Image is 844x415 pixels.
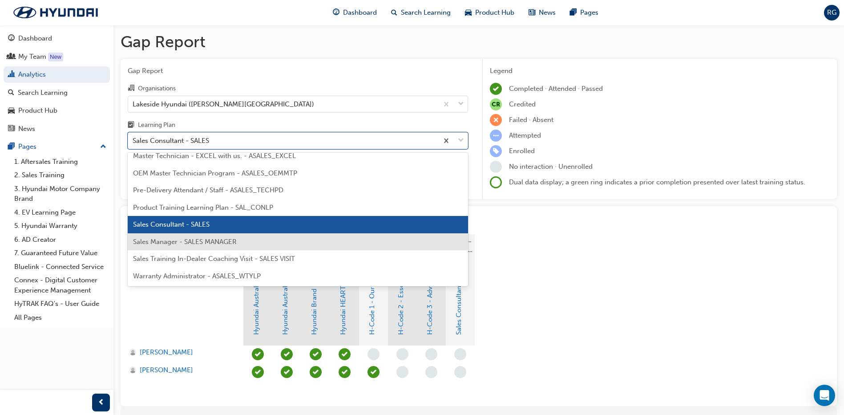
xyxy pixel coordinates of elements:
[509,100,536,108] span: Credited
[11,246,110,260] a: 7. Guaranteed Future Value
[18,52,46,62] div: My Team
[11,233,110,247] a: 6. AD Creator
[133,203,273,212] span: Product Training Learning Plan - SAL_CONLP
[384,4,458,22] a: search-iconSearch Learning
[133,238,237,246] span: Sales Manager - SALES MANAGER
[281,366,293,378] span: learningRecordVerb_COMPLETE-icon
[4,49,110,65] a: My Team
[490,83,502,95] span: learningRecordVerb_COMPLETE-icon
[824,5,840,20] button: RG
[333,7,339,18] span: guage-icon
[4,66,110,83] a: Analytics
[8,143,15,151] span: pages-icon
[490,98,502,110] span: null-icon
[11,206,110,220] a: 4. EV Learning Page
[98,397,105,408] span: prev-icon
[310,366,322,378] span: learningRecordVerb_PASS-icon
[4,28,110,138] button: DashboardMy TeamAnalyticsSearch LearningProduct HubNews
[396,366,408,378] span: learningRecordVerb_NONE-icon
[580,8,598,18] span: Pages
[490,145,502,157] span: learningRecordVerb_ENROLL-icon
[539,8,556,18] span: News
[8,89,14,97] span: search-icon
[11,297,110,311] a: HyTRAK FAQ's - User Guide
[509,85,603,93] span: Completed · Attended · Passed
[8,107,15,115] span: car-icon
[140,347,193,358] span: [PERSON_NAME]
[129,347,235,358] a: [PERSON_NAME]
[490,130,502,142] span: learningRecordVerb_ATTEMPT-icon
[4,138,110,155] button: Pages
[509,131,541,139] span: Attempted
[11,155,110,169] a: 1. Aftersales Training
[140,365,193,375] span: [PERSON_NAME]
[458,4,521,22] a: car-iconProduct Hub
[343,8,377,18] span: Dashboard
[100,141,106,153] span: up-icon
[4,30,110,47] a: Dashboard
[138,84,176,93] div: Organisations
[133,272,261,280] span: Warranty Administrator - ASALES_WTYLP
[339,286,347,335] a: Hyundai HEART
[18,33,52,44] div: Dashboard
[465,7,472,18] span: car-icon
[8,125,15,133] span: news-icon
[8,71,15,79] span: chart-icon
[458,98,464,110] span: down-icon
[11,260,110,274] a: Bluelink - Connected Service
[367,366,380,378] span: learningRecordVerb_ATTEND-icon
[4,85,110,101] a: Search Learning
[521,4,563,22] a: news-iconNews
[11,273,110,297] a: Connex - Digital Customer Experience Management
[8,53,15,61] span: people-icon
[18,88,68,98] div: Search Learning
[252,348,264,360] span: learningRecordVerb_COMPLETE-icon
[4,102,110,119] a: Product Hub
[48,53,63,61] div: Tooltip anchor
[128,122,134,130] span: learningplan-icon
[11,311,110,325] a: All Pages
[509,163,593,171] span: No interaction · Unenrolled
[425,366,437,378] span: learningRecordVerb_NONE-icon
[128,66,468,76] span: Gap Report
[129,365,235,375] a: [PERSON_NAME]
[310,348,322,360] span: learningRecordVerb_PASS-icon
[18,106,57,116] div: Product Hub
[827,8,836,18] span: RG
[11,182,110,206] a: 3. Hyundai Motor Company Brand
[339,348,351,360] span: learningRecordVerb_COMPLETE-icon
[133,152,296,160] span: Master Technician - EXCEL with us. - ASALES_EXCEL
[367,348,380,360] span: learningRecordVerb_NONE-icon
[391,7,397,18] span: search-icon
[509,178,805,186] span: Dual data display; a green ring indicates a prior completion presented over latest training status.
[490,161,502,173] span: learningRecordVerb_NONE-icon
[133,99,314,109] div: Lakeside Hyundai ([PERSON_NAME][GEOGRAPHIC_DATA])
[401,8,451,18] span: Search Learning
[121,32,837,52] h1: Gap Report
[18,142,36,152] div: Pages
[11,168,110,182] a: 2. Sales Training
[814,385,835,406] div: Open Intercom Messenger
[326,4,384,22] a: guage-iconDashboard
[18,124,35,134] div: News
[8,35,15,43] span: guage-icon
[570,7,577,18] span: pages-icon
[509,116,553,124] span: Failed · Absent
[425,348,437,360] span: learningRecordVerb_NONE-icon
[133,220,210,228] span: Sales Consultant - SALES
[475,8,514,18] span: Product Hub
[252,366,264,378] span: learningRecordVerb_COMPLETE-icon
[490,66,830,76] div: Legend
[563,4,606,22] a: pages-iconPages
[138,121,175,130] div: Learning Plan
[128,85,134,93] span: organisation-icon
[339,366,351,378] span: learningRecordVerb_COMPLETE-icon
[133,169,297,177] span: OEM Master Technician Program - ASALES_OEMMTP
[458,135,464,146] span: down-icon
[133,255,295,263] span: Sales Training In-Dealer Coaching Visit - SALES VISIT
[4,121,110,137] a: News
[454,366,466,378] span: learningRecordVerb_NONE-icon
[529,7,535,18] span: news-icon
[133,136,209,146] div: Sales Consultant - SALES
[133,186,283,194] span: Pre-Delivery Attendant / Staff - ASALES_TECHPD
